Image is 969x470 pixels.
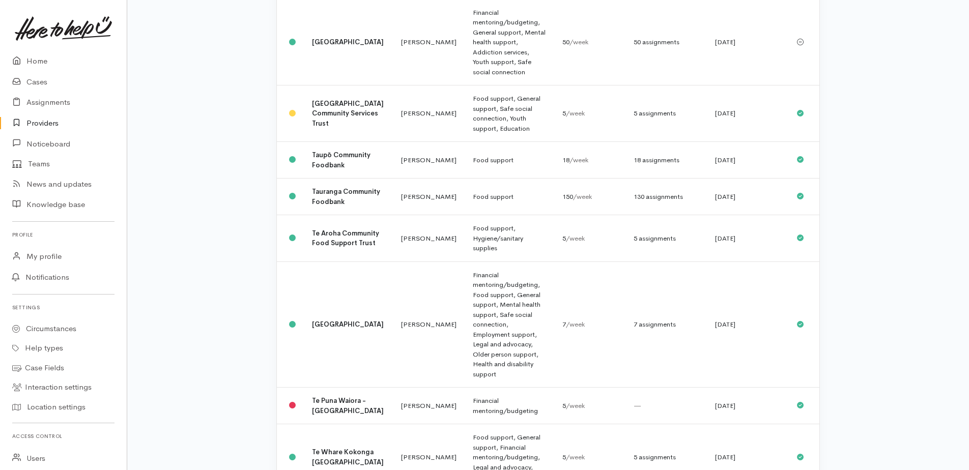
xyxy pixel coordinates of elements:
[312,99,384,128] b: [GEOGRAPHIC_DATA] Community Services Trust
[562,452,617,462] div: 5
[566,109,585,118] span: /week
[12,228,115,242] h6: Profile
[465,388,554,424] td: Financial mentoring/budgeting
[312,38,384,46] b: [GEOGRAPHIC_DATA]
[12,429,115,443] h6: Access control
[707,142,788,179] td: [DATE]
[566,453,585,461] span: /week
[562,319,617,330] div: 7
[634,319,699,330] div: 7 assignments
[465,179,554,215] td: Food support
[634,108,699,119] div: 5 assignments
[312,320,384,329] b: [GEOGRAPHIC_DATA]
[573,192,592,201] span: /week
[312,448,384,466] b: Te Whare Kokonga [GEOGRAPHIC_DATA]
[465,215,554,262] td: Food support, Hygiene/sanitary supplies
[465,261,554,388] td: Financial mentoring/budgeting, Food support, General support, Mental health support, Safe social ...
[393,261,465,388] td: [PERSON_NAME]
[562,37,617,47] div: 50
[566,401,585,410] span: /week
[634,192,699,202] div: 130 assignments
[707,261,788,388] td: [DATE]
[634,155,699,165] div: 18 assignments
[12,301,115,314] h6: Settings
[634,452,699,462] div: 5 assignments
[393,179,465,215] td: [PERSON_NAME]
[562,155,617,165] div: 18
[562,401,617,411] div: 5
[707,85,788,142] td: [DATE]
[312,396,384,415] b: Te Puna Waiora - [GEOGRAPHIC_DATA]
[566,320,585,329] span: /week
[707,215,788,262] td: [DATE]
[707,179,788,215] td: [DATE]
[393,388,465,424] td: [PERSON_NAME]
[569,38,588,46] span: /week
[634,401,641,410] span: —
[393,215,465,262] td: [PERSON_NAME]
[393,85,465,142] td: [PERSON_NAME]
[312,187,380,206] b: Tauranga Community Foodbank
[569,156,588,164] span: /week
[634,233,699,244] div: 5 assignments
[465,85,554,142] td: Food support, General support, Safe social connection, Youth support, Education
[707,388,788,424] td: [DATE]
[312,229,379,248] b: Te Aroha Community Food Support Trust
[312,151,370,169] b: Taupō Community Foodbank
[393,142,465,179] td: [PERSON_NAME]
[562,108,617,119] div: 5
[562,233,617,244] div: 5
[562,192,617,202] div: 150
[634,37,699,47] div: 50 assignments
[566,234,585,243] span: /week
[465,142,554,179] td: Food support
